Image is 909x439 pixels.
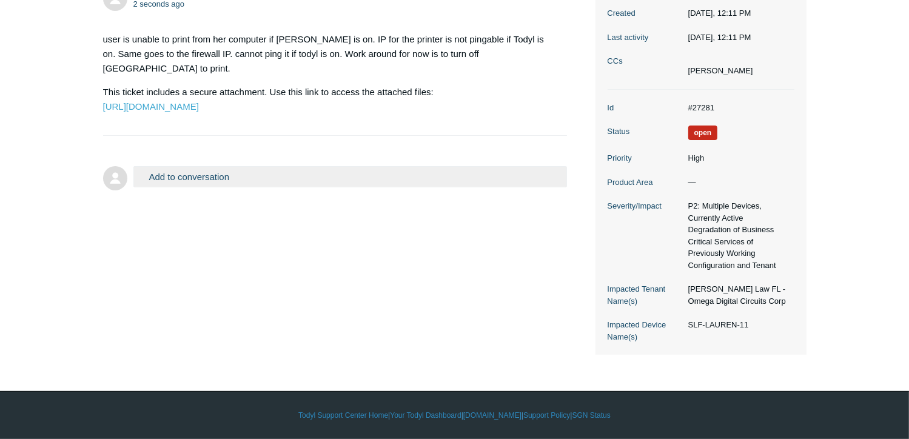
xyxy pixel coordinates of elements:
[688,33,751,42] time: 08/11/2025, 12:11
[103,85,555,114] p: This ticket includes a secure attachment. Use this link to access the attached files:
[103,410,807,421] div: | | | |
[608,126,682,138] dt: Status
[608,7,682,19] dt: Created
[133,166,568,187] button: Add to conversation
[688,8,751,18] time: 08/11/2025, 12:11
[682,152,794,164] dd: High
[682,200,794,271] dd: P2: Multiple Devices, Currently Active Degradation of Business Critical Services of Previously Wo...
[682,283,794,307] dd: [PERSON_NAME] Law FL - Omega Digital Circuits Corp
[682,319,794,331] dd: SLF-LAUREN-11
[608,102,682,114] dt: Id
[390,410,461,421] a: Your Todyl Dashboard
[608,32,682,44] dt: Last activity
[608,176,682,189] dt: Product Area
[608,55,682,67] dt: CCs
[463,410,522,421] a: [DOMAIN_NAME]
[608,152,682,164] dt: Priority
[103,101,199,112] a: [URL][DOMAIN_NAME]
[523,410,570,421] a: Support Policy
[572,410,611,421] a: SGN Status
[688,126,718,140] span: We are working on a response for you
[608,200,682,212] dt: Severity/Impact
[103,32,555,76] p: user is unable to print from her computer if [PERSON_NAME] is on. IP for the printer is not pinga...
[608,283,682,307] dt: Impacted Tenant Name(s)
[298,410,388,421] a: Todyl Support Center Home
[688,65,753,77] li: Jemar Saunders
[608,319,682,343] dt: Impacted Device Name(s)
[682,176,794,189] dd: —
[682,102,794,114] dd: #27281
